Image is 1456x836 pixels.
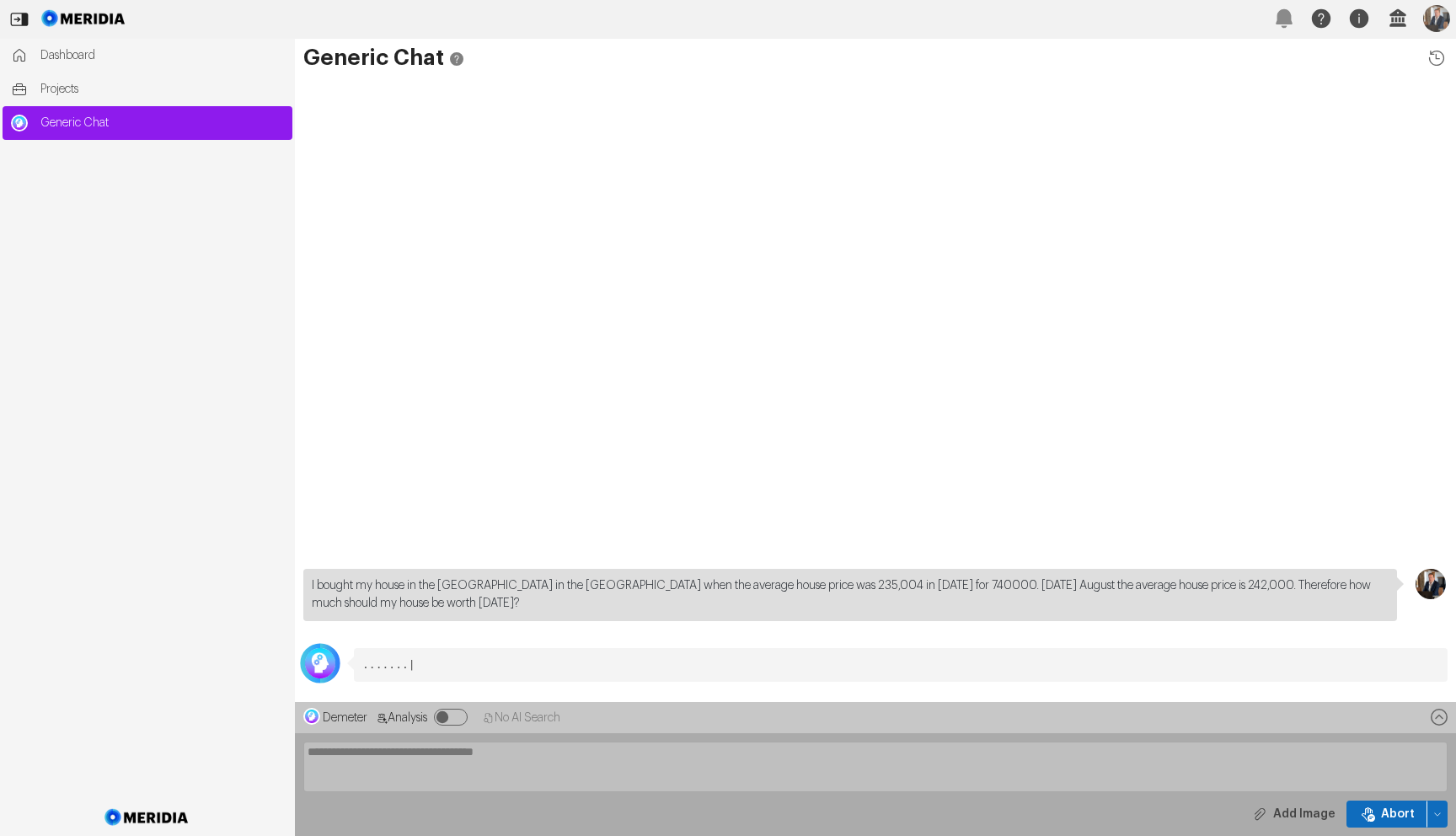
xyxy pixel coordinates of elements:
[376,712,388,724] svg: Analysis
[312,577,1389,613] p: I bought my house in the [GEOGRAPHIC_DATA] in the [GEOGRAPHIC_DATA] when the average house price ...
[11,115,28,131] img: Generic Chat
[303,648,337,665] div: George
[1423,5,1450,32] img: Profile Icon
[388,712,427,724] span: Analysis
[1414,569,1448,586] div: Jon Brookes
[1346,801,1427,828] button: Abort
[3,72,292,106] a: Projects
[40,81,284,98] span: Projects
[483,712,495,724] svg: No AI Search
[305,648,335,678] img: Avatar Icon
[362,656,1439,673] pre: .......
[40,47,284,64] span: Dashboard
[40,115,284,131] span: Generic Chat
[1416,569,1446,599] img: Profile Icon
[3,106,292,140] a: Generic ChatGeneric Chat
[1381,806,1415,823] span: Abort
[323,712,367,724] span: Demeter
[303,47,1448,69] h1: Generic Chat
[1427,801,1448,828] button: Abort
[3,39,292,72] a: Dashboard
[1240,801,1346,828] button: Add Image
[495,712,560,724] span: No AI Search
[102,799,192,836] img: Meridia Logo
[303,708,320,725] img: Demeter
